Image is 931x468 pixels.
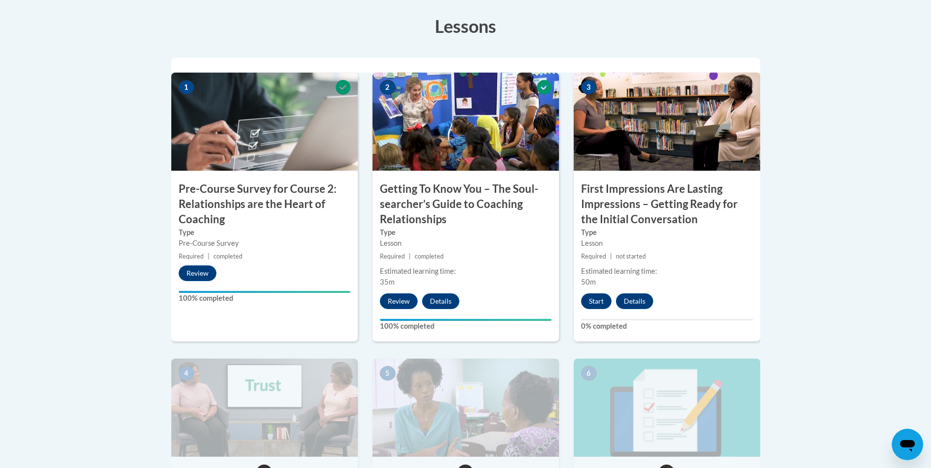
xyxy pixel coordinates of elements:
[171,14,760,38] h3: Lessons
[171,359,358,457] img: Course Image
[179,80,194,95] span: 1
[574,359,760,457] img: Course Image
[581,238,753,249] div: Lesson
[171,73,358,171] img: Course Image
[380,278,395,286] span: 35m
[372,73,559,171] img: Course Image
[380,321,552,332] label: 100% completed
[179,253,204,260] span: Required
[372,359,559,457] img: Course Image
[581,293,612,309] button: Start
[581,278,596,286] span: 50m
[616,293,653,309] button: Details
[409,253,411,260] span: |
[581,253,606,260] span: Required
[581,321,753,332] label: 0% completed
[179,293,350,304] label: 100% completed
[581,227,753,238] label: Type
[574,182,760,227] h3: First Impressions Are Lasting Impressions – Getting Ready for the Initial Conversation
[581,266,753,277] div: Estimated learning time:
[422,293,459,309] button: Details
[610,253,612,260] span: |
[171,182,358,227] h3: Pre-Course Survey for Course 2: Relationships are the Heart of Coaching
[574,73,760,171] img: Course Image
[208,253,210,260] span: |
[179,265,216,281] button: Review
[892,429,923,460] iframe: Button to launch messaging window, conversation in progress
[179,227,350,238] label: Type
[179,291,350,293] div: Your progress
[415,253,444,260] span: completed
[616,253,646,260] span: not started
[380,266,552,277] div: Estimated learning time:
[581,366,597,381] span: 6
[380,80,396,95] span: 2
[581,80,597,95] span: 3
[179,238,350,249] div: Pre-Course Survey
[380,293,418,309] button: Review
[380,366,396,381] span: 5
[380,227,552,238] label: Type
[213,253,242,260] span: completed
[179,366,194,381] span: 4
[380,319,552,321] div: Your progress
[380,238,552,249] div: Lesson
[372,182,559,227] h3: Getting To Know You – The Soul-searcher’s Guide to Coaching Relationships
[380,253,405,260] span: Required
